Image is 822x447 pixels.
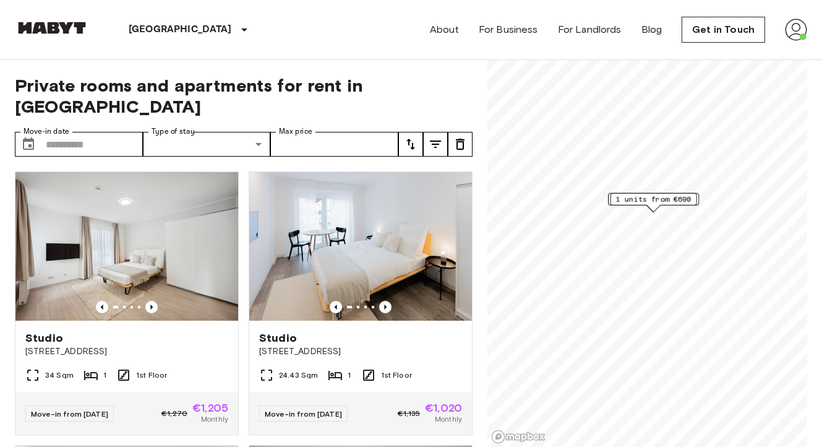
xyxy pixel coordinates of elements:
span: 34 Sqm [45,370,74,381]
span: 1 units from €690 [616,194,691,205]
a: About [430,22,459,37]
button: tune [423,132,448,157]
button: tune [448,132,473,157]
img: Marketing picture of unit DE-04-001-015-01H [249,172,472,321]
button: Previous image [330,301,342,313]
span: Monthly [201,414,228,425]
a: Mapbox logo [491,430,546,444]
a: Get in Touch [682,17,765,43]
button: Previous image [379,301,392,313]
span: Studio [259,331,297,345]
span: [STREET_ADDRESS] [259,345,462,358]
button: Choose date [16,132,41,157]
span: Studio [25,331,63,345]
a: For Landlords [558,22,622,37]
span: Move-in from [DATE] [265,409,342,419]
span: 1 [103,370,106,381]
span: 1st Floor [136,370,167,381]
a: Marketing picture of unit DE-04-070-006-01Previous imagePrevious imageStudio[STREET_ADDRESS]34 Sq... [15,171,239,435]
img: Habyt [15,22,89,34]
button: Previous image [96,301,108,313]
button: Previous image [145,301,158,313]
span: Monthly [435,414,462,425]
span: 1 [348,370,351,381]
span: €1,270 [161,408,187,419]
span: Private rooms and apartments for rent in [GEOGRAPHIC_DATA] [15,75,473,117]
label: Type of stay [152,126,195,137]
a: For Business [479,22,538,37]
span: €1,205 [192,402,228,414]
span: €1,135 [398,408,420,419]
label: Move-in date [24,126,69,137]
span: 24.43 Sqm [279,370,318,381]
span: Move-in from [DATE] [31,409,108,419]
span: €1,020 [425,402,462,414]
div: Map marker [610,193,697,212]
a: Marketing picture of unit DE-04-001-015-01HPrevious imagePrevious imageStudio[STREET_ADDRESS]24.4... [249,171,473,435]
span: 1st Floor [381,370,412,381]
p: [GEOGRAPHIC_DATA] [129,22,232,37]
div: Map marker [608,193,699,212]
a: Blog [641,22,662,37]
button: tune [398,132,423,157]
span: [STREET_ADDRESS] [25,345,228,358]
label: Max price [279,126,312,137]
img: Marketing picture of unit DE-04-070-006-01 [15,172,238,321]
img: avatar [785,19,807,41]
